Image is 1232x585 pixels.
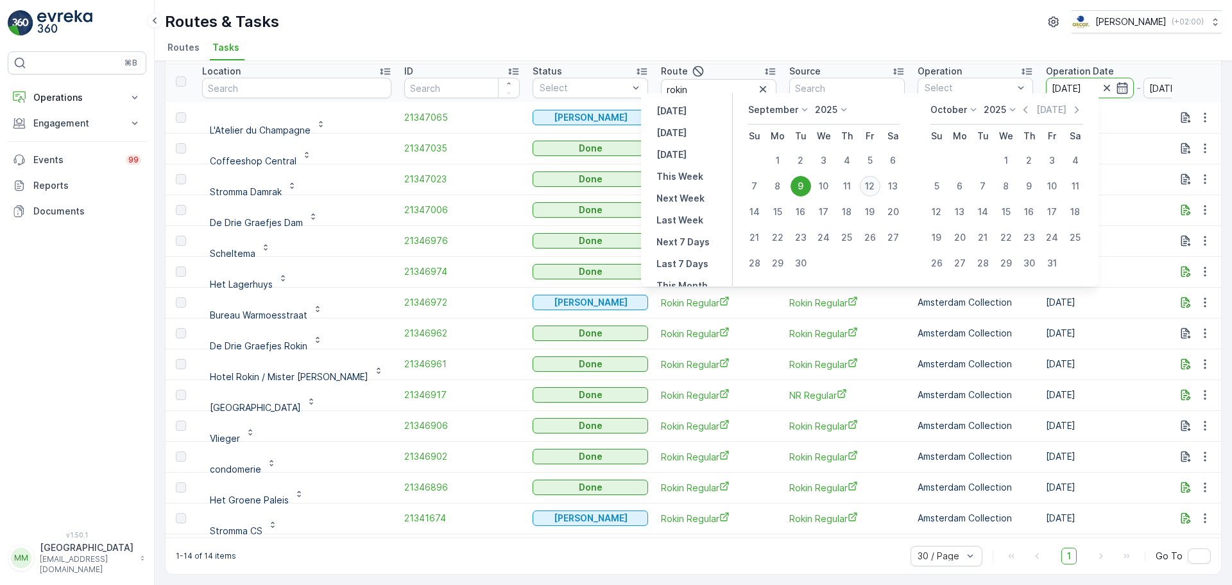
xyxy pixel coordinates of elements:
div: 14 [973,202,993,222]
div: 13 [883,176,903,196]
span: v 1.50.1 [8,531,146,539]
p: Amsterdam Collection [918,389,1033,401]
th: Tuesday [789,125,812,148]
p: 99 [128,155,139,165]
p: condomerie [210,463,261,476]
button: Bureau Warmoesstraat [202,292,330,313]
p: September [748,103,798,116]
button: Het Groene Paleis [202,477,312,498]
p: [GEOGRAPHIC_DATA] [210,401,301,414]
div: 4 [837,150,857,171]
div: 2 [1019,150,1039,171]
th: Friday [1041,125,1064,148]
p: Done [579,234,603,247]
button: Today [651,125,692,141]
th: Monday [766,125,789,148]
div: Toggle Row Selected [176,451,186,462]
p: Done [579,358,603,371]
th: Tuesday [971,125,995,148]
p: [DATE] [656,105,687,118]
div: MM [11,548,31,568]
div: Toggle Row Selected [176,421,186,431]
div: 5 [927,176,947,196]
button: Done [533,326,648,341]
div: 10 [814,176,834,196]
input: Search [202,78,391,98]
div: 30 [791,253,811,274]
div: Toggle Row Selected [176,390,186,400]
span: Rokin Regular [789,450,905,464]
p: Next 7 Days [656,236,710,249]
div: 18 [1065,202,1086,222]
a: 21346976 [404,234,520,247]
span: Rokin Regular [661,450,776,464]
button: Scheltema [202,231,278,251]
button: Hotel Rokin / Mister [PERSON_NAME] [202,354,391,374]
button: This Month [651,278,713,293]
th: Sunday [925,125,948,148]
button: Geen Afval [533,295,648,310]
span: 21346902 [404,450,520,463]
div: 7 [973,176,993,196]
button: Done [533,233,648,249]
span: 21341674 [404,512,520,525]
div: Toggle Row Selected [176,236,186,246]
span: 21346906 [404,419,520,432]
p: 1-14 of 14 items [176,551,236,561]
p: Amsterdam Collection [918,296,1033,309]
button: Yesterday [651,103,692,119]
p: Het Groene Paleis [210,494,289,507]
a: Rokin Regular [789,419,905,433]
input: dd/mm/yyyy [1046,78,1134,98]
a: 21346896 [404,481,520,494]
th: Thursday [1018,125,1041,148]
div: Toggle Row Selected [176,482,186,493]
div: 8 [996,176,1016,196]
p: Events [33,153,118,166]
span: 21347065 [404,111,520,124]
p: [DATE] [656,148,687,161]
p: Amsterdam Collection [918,358,1033,371]
div: 27 [883,227,903,248]
div: 28 [973,253,993,274]
div: 30 [1019,253,1039,274]
th: Saturday [882,125,905,148]
div: Toggle Row Selected [176,359,186,369]
a: Rokin Regular [661,327,776,340]
p: Hotel Rokin / Mister [PERSON_NAME] [210,371,368,383]
p: Bureau Warmoesstraat [210,309,307,322]
button: Het Lagerhuys [202,261,296,282]
p: This Month [656,279,708,292]
p: Route [661,65,688,78]
p: Done [579,204,603,216]
a: 21346917 [404,389,520,401]
a: Rokin Regular [789,296,905,310]
p: Last Week [656,214,703,227]
button: Done [533,202,648,218]
div: 18 [837,202,857,222]
div: Toggle Row Selected [176,112,186,123]
span: Rokin Regular [661,512,776,525]
p: 2025 [815,103,837,116]
p: Last 7 Days [656,258,708,270]
a: Rokin Regular [661,389,776,402]
p: Amsterdam Collection [918,327,1033,340]
div: Toggle Row Selected [176,143,186,153]
div: 25 [837,227,857,248]
p: Amsterdam Collection [918,419,1033,432]
p: Amsterdam Collection [918,512,1033,525]
div: 23 [791,227,811,248]
span: Rokin Regular [789,481,905,494]
div: 1 [996,150,1016,171]
p: Operations [33,91,121,104]
th: Wednesday [995,125,1018,148]
div: 26 [927,253,947,274]
p: Location [202,65,241,78]
button: Tomorrow [651,147,692,162]
div: 10 [1042,176,1063,196]
span: 1 [1061,548,1077,564]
